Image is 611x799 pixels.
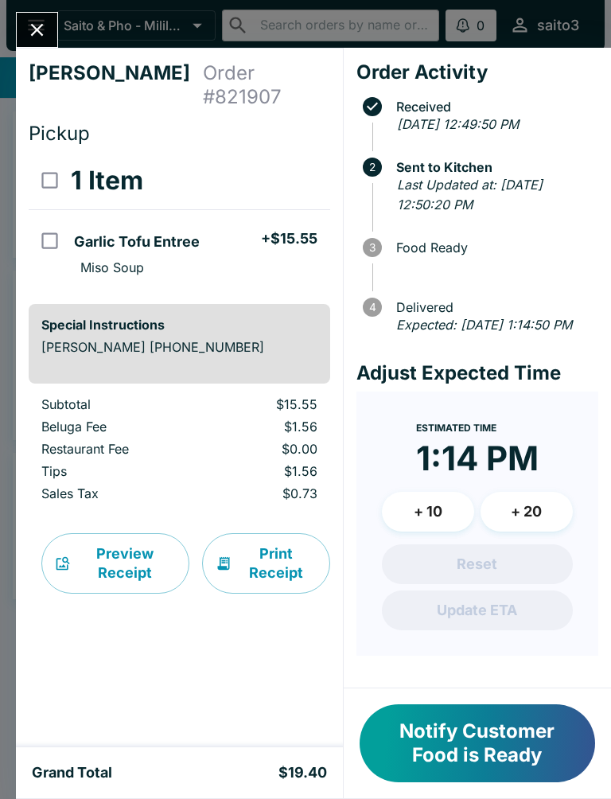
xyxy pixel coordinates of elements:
text: 2 [369,161,376,173]
p: $0.73 [213,485,317,501]
text: 4 [368,301,376,314]
h5: $19.40 [278,763,327,782]
span: Sent to Kitchen [388,160,598,174]
p: Beluga Fee [41,419,188,435]
h5: Garlic Tofu Entree [74,232,200,251]
button: Print Receipt [202,533,330,594]
time: 1:14 PM [416,438,539,479]
p: $1.56 [213,419,317,435]
p: Miso Soup [80,259,144,275]
p: $15.55 [213,396,317,412]
span: Food Ready [388,240,598,255]
h4: Adjust Expected Time [356,361,598,385]
button: Preview Receipt [41,533,189,594]
button: Close [17,13,57,47]
em: Last Updated at: [DATE] 12:50:20 PM [397,177,543,213]
h4: Order # 821907 [203,61,330,109]
p: [PERSON_NAME] [PHONE_NUMBER] [41,339,317,355]
button: Notify Customer Food is Ready [360,704,595,782]
p: $1.56 [213,463,317,479]
button: + 10 [382,492,474,532]
span: Delivered [388,300,598,314]
p: Tips [41,463,188,479]
h3: 1 Item [71,165,143,197]
button: + 20 [481,492,573,532]
table: orders table [29,152,330,291]
em: Expected: [DATE] 1:14:50 PM [396,317,572,333]
p: Sales Tax [41,485,188,501]
p: $0.00 [213,441,317,457]
em: [DATE] 12:49:50 PM [397,116,519,132]
text: 3 [369,241,376,254]
h6: Special Instructions [41,317,317,333]
p: Restaurant Fee [41,441,188,457]
p: Subtotal [41,396,188,412]
h4: [PERSON_NAME] [29,61,203,109]
h5: + $15.55 [261,229,317,248]
span: Received [388,99,598,114]
h5: Grand Total [32,763,112,782]
span: Estimated Time [416,422,496,434]
span: Pickup [29,122,90,145]
table: orders table [29,396,330,508]
h4: Order Activity [356,60,598,84]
